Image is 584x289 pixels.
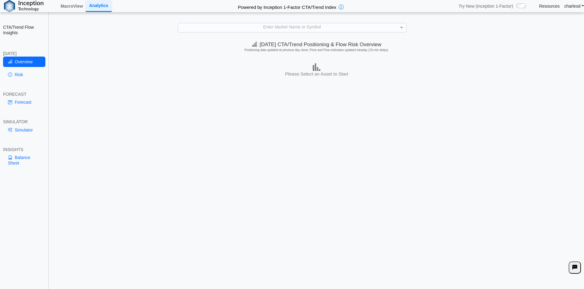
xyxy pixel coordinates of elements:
[3,69,45,80] a: Risk
[3,51,45,56] div: [DATE]
[3,152,45,168] a: Balance Sheet
[3,24,45,35] h2: CTA/Trend Flow Insights
[3,91,45,97] div: FORECAST
[539,3,560,9] a: Resources
[3,97,45,107] a: Forecast
[58,1,86,11] a: MacroView
[51,71,582,77] h3: Please Select an Asset to Start
[459,3,513,9] span: Try New (Inception 1-Factor)
[52,48,581,52] h5: Positioning data updated at previous day close; Price and Flow estimates updated intraday (15-min...
[313,63,320,71] img: bar-chart.png
[564,3,584,9] a: charlesd
[3,125,45,135] a: Simulator
[178,23,406,32] div: Enter Market Name or Symbol
[3,147,45,152] div: INSIGHTS
[252,42,381,47] span: [DATE] CTA/Trend Positioning & Flow Risk Overview
[86,0,112,12] a: Analytics
[3,57,45,67] a: Overview
[3,119,45,124] div: SIMULATOR
[235,2,339,10] h2: Powered by Inception 1-Factor CTA/Trend Index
